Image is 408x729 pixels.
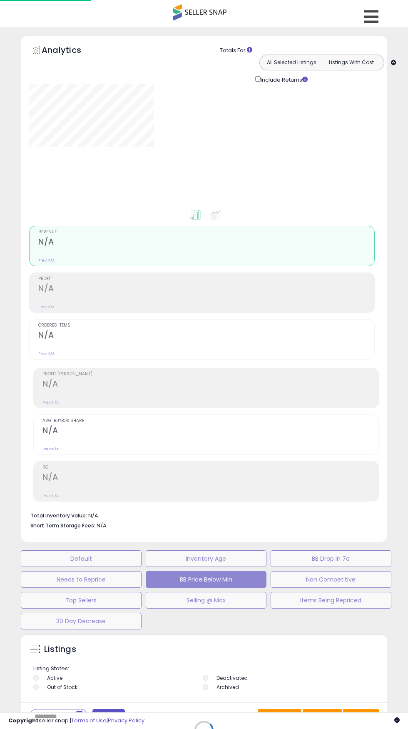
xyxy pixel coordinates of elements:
small: Prev: N/A [38,305,55,310]
small: Prev: N/A [42,400,59,405]
button: Non Competitive [271,571,391,588]
button: Default [21,550,142,567]
span: ROI [42,465,378,470]
span: Profit [PERSON_NAME] [42,372,378,377]
li: N/A [30,510,373,520]
small: Prev: N/A [42,493,59,498]
small: Prev: N/A [42,447,59,452]
div: seller snap | | [8,717,144,725]
b: Short Term Storage Fees: [30,522,95,529]
b: Total Inventory Value: [30,512,87,519]
button: Top Sellers [21,592,142,609]
button: Inventory Age [146,550,266,567]
button: Needs to Reprice [21,571,142,588]
h5: Analytics [42,44,97,58]
div: Totals For [220,47,407,55]
span: Ordered Items [38,323,374,328]
button: Selling @ Max [146,592,266,609]
h2: N/A [42,472,378,484]
h2: N/A [42,426,378,437]
button: BB Price Below Min [146,571,266,588]
button: 30 Day Decrease [21,613,142,629]
h2: N/A [42,379,378,390]
button: Items Being Repriced [271,592,391,609]
strong: Copyright [8,717,39,724]
h2: N/A [38,330,374,342]
small: Prev: N/A [38,258,55,263]
small: Prev: N/A [38,351,55,356]
button: BB Drop in 7d [271,550,391,567]
h2: N/A [38,284,374,295]
span: Profit [38,277,374,281]
span: Avg. Buybox Share [42,419,378,423]
span: Revenue [38,230,374,235]
h2: N/A [38,237,374,248]
span: N/A [97,522,107,529]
